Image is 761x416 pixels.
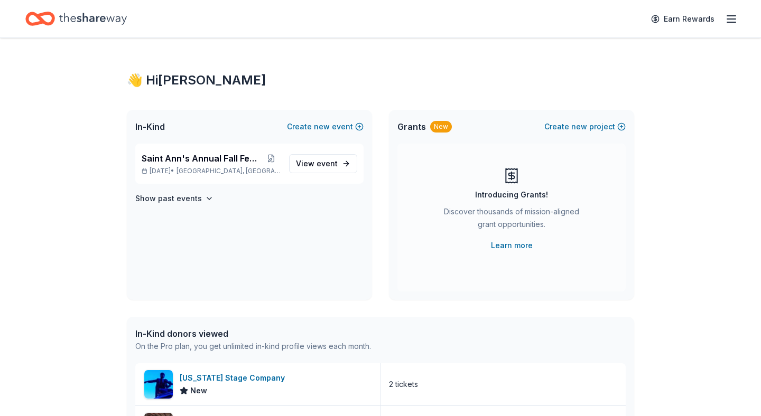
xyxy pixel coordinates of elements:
div: [US_STATE] Stage Company [180,372,289,384]
span: Saint Ann's Annual Fall Festival [142,152,261,165]
div: New [430,121,452,133]
button: Createnewproject [544,120,626,133]
a: Earn Rewards [645,10,721,29]
a: Home [25,6,127,31]
a: Learn more [491,239,533,252]
button: Show past events [135,192,214,205]
div: On the Pro plan, you get unlimited in-kind profile views each month. [135,340,371,353]
button: Createnewevent [287,120,364,133]
span: new [571,120,587,133]
div: 2 tickets [389,378,418,391]
h4: Show past events [135,192,202,205]
div: Introducing Grants! [475,188,548,201]
span: New [190,384,207,397]
span: event [317,159,338,168]
span: new [314,120,330,133]
div: 👋 Hi [PERSON_NAME] [127,72,634,89]
div: In-Kind donors viewed [135,327,371,340]
span: In-Kind [135,120,165,133]
div: Discover thousands of mission-aligned grant opportunities. [440,205,583,235]
span: [GEOGRAPHIC_DATA], [GEOGRAPHIC_DATA] [177,167,281,175]
img: Image for Virginia Stage Company [144,370,173,399]
span: View [296,157,338,170]
span: Grants [397,120,426,133]
a: View event [289,154,357,173]
p: [DATE] • [142,167,281,175]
